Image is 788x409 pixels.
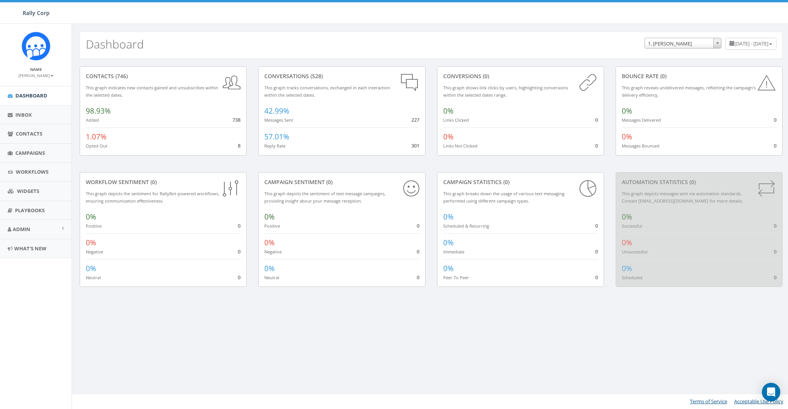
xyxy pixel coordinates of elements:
[264,223,280,229] small: Positive
[774,274,776,281] span: 0
[481,72,489,80] span: (0)
[622,117,661,123] small: Messages Delivered
[86,212,96,222] span: 0%
[443,223,489,229] small: Scheduled & Recurring
[86,117,99,123] small: Added
[16,130,42,137] span: Contacts
[734,398,783,405] a: Acceptable Use Policy
[86,249,103,255] small: Negative
[595,248,598,255] span: 0
[15,92,47,99] span: Dashboard
[86,275,101,280] small: Neutral
[417,274,419,281] span: 0
[622,72,776,80] div: Bounce Rate
[264,117,293,123] small: Messages Sent
[264,212,275,222] span: 0%
[595,142,598,149] span: 0
[264,85,390,98] small: This graph tracks conversations, exchanged in each interaction within the selected dates.
[22,32,50,60] img: Icon_1.png
[264,72,419,80] div: conversations
[23,9,50,17] span: Rally Corp
[18,73,53,78] small: [PERSON_NAME]
[443,212,454,222] span: 0%
[86,238,96,248] span: 0%
[15,149,45,156] span: Campaigns
[86,72,240,80] div: contacts
[502,178,509,186] span: (0)
[417,248,419,255] span: 0
[774,142,776,149] span: 0
[264,249,282,255] small: Negative
[86,85,218,98] small: This graph indicates new contacts gained and unsubscribes within the selected dates.
[622,85,756,98] small: This graph reveals undelivered messages, reflecting the campaign's delivery efficiency.
[622,238,632,248] span: 0%
[622,263,632,273] span: 0%
[659,72,666,80] span: (0)
[86,106,111,116] span: 98.93%
[762,383,780,401] div: Open Intercom Messenger
[16,168,48,175] span: Workflows
[309,72,323,80] span: (528)
[15,111,32,118] span: Inbox
[232,116,240,123] span: 738
[86,191,219,204] small: This graph depicts the sentiment for RallyBot-powered workflows, ensuring communication effective...
[17,188,39,194] span: Widgets
[645,38,721,49] span: 1. James Martin
[238,142,240,149] span: 8
[114,72,128,80] span: (746)
[443,143,477,149] small: Links Not Clicked
[690,398,727,405] a: Terms of Service
[443,275,469,280] small: Peer To Peer
[325,178,332,186] span: (0)
[238,248,240,255] span: 0
[86,38,144,50] h2: Dashboard
[622,275,643,280] small: Scheduled
[86,263,96,273] span: 0%
[595,274,598,281] span: 0
[13,226,30,233] span: Admin
[86,178,240,186] div: Workflow Sentiment
[622,212,632,222] span: 0%
[443,263,454,273] span: 0%
[238,274,240,281] span: 0
[443,85,568,98] small: This graph shows link clicks by users, highlighting conversions within the selected dates range.
[774,248,776,255] span: 0
[264,132,289,142] span: 57.01%
[264,178,419,186] div: Campaign Sentiment
[774,222,776,229] span: 0
[18,72,53,79] a: [PERSON_NAME]
[688,178,696,186] span: (0)
[264,263,275,273] span: 0%
[622,106,632,116] span: 0%
[622,223,642,229] small: Successful
[149,178,157,186] span: (0)
[774,116,776,123] span: 0
[264,143,285,149] small: Reply Rate
[264,238,275,248] span: 0%
[735,40,768,47] span: [DATE] - [DATE]
[443,178,598,186] div: Campaign Statistics
[443,238,454,248] span: 0%
[622,143,659,149] small: Messages Bounced
[622,132,632,142] span: 0%
[86,143,107,149] small: Opted Out
[15,207,45,214] span: Playbooks
[411,142,419,149] span: 301
[264,191,386,204] small: This graph depicts the sentiment of text message campaigns, providing insight about your message ...
[443,249,464,255] small: Immediate
[443,132,454,142] span: 0%
[238,222,240,229] span: 0
[30,67,42,72] small: Name
[417,222,419,229] span: 0
[86,132,107,142] span: 1.07%
[644,38,721,49] span: 1. James Martin
[595,222,598,229] span: 0
[595,116,598,123] span: 0
[14,245,47,252] span: What's New
[264,106,289,116] span: 42.99%
[264,275,279,280] small: Neutral
[443,191,564,204] small: This graph breaks down the usage of various text messaging performed using different campaign types.
[622,249,648,255] small: Unsuccessful
[86,223,102,229] small: Positive
[443,72,598,80] div: conversions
